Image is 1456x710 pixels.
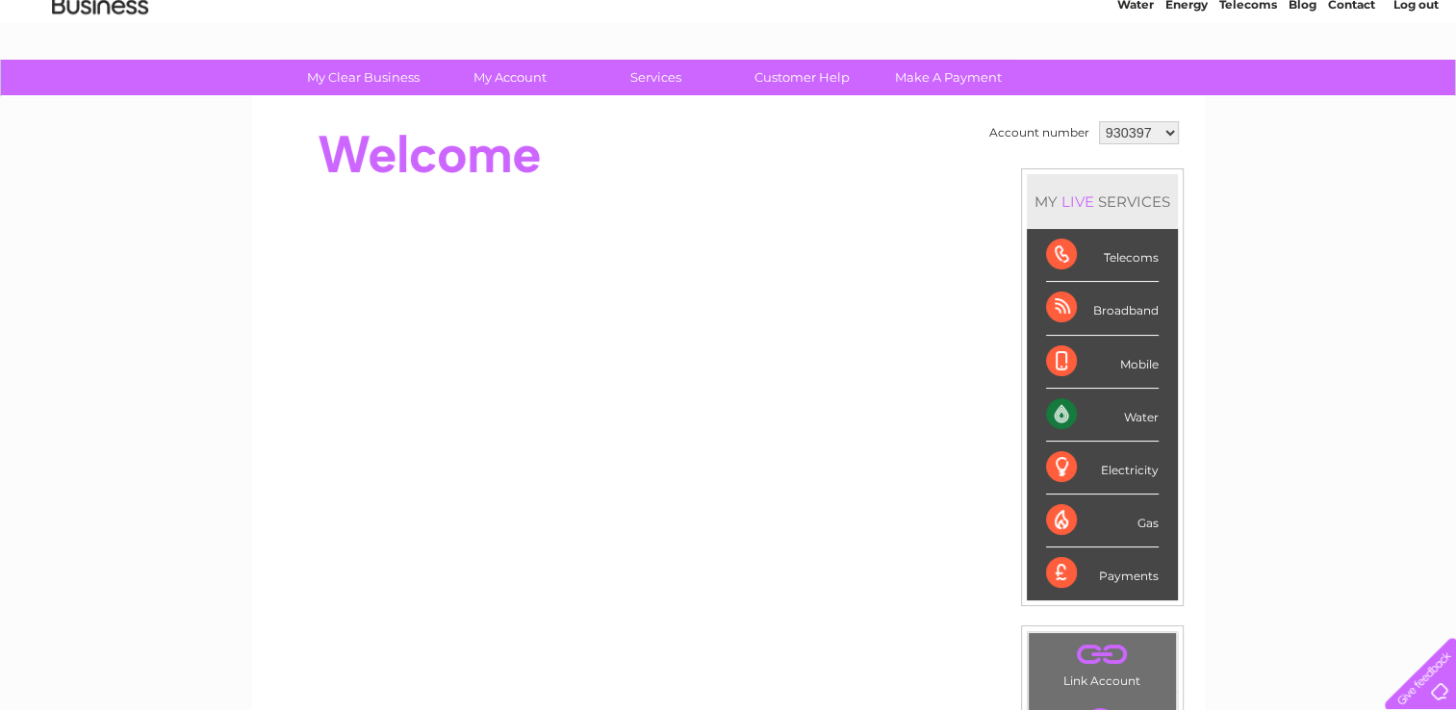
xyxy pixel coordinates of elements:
[1046,389,1159,442] div: Water
[1219,82,1277,96] a: Telecoms
[1046,282,1159,335] div: Broadband
[1165,82,1208,96] a: Energy
[1027,174,1178,229] div: MY SERVICES
[51,50,149,109] img: logo.png
[1046,494,1159,547] div: Gas
[1093,10,1226,34] a: 0333 014 3131
[1289,82,1316,96] a: Blog
[1046,547,1159,599] div: Payments
[984,116,1094,149] td: Account number
[869,60,1028,95] a: Make A Payment
[1028,632,1177,693] td: Link Account
[576,60,735,95] a: Services
[723,60,881,95] a: Customer Help
[1058,192,1098,211] div: LIVE
[1046,229,1159,282] div: Telecoms
[274,11,1184,93] div: Clear Business is a trading name of Verastar Limited (registered in [GEOGRAPHIC_DATA] No. 3667643...
[1046,442,1159,494] div: Electricity
[1328,82,1375,96] a: Contact
[284,60,443,95] a: My Clear Business
[430,60,589,95] a: My Account
[1117,82,1154,96] a: Water
[1392,82,1438,96] a: Log out
[1034,638,1171,672] a: .
[1046,336,1159,389] div: Mobile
